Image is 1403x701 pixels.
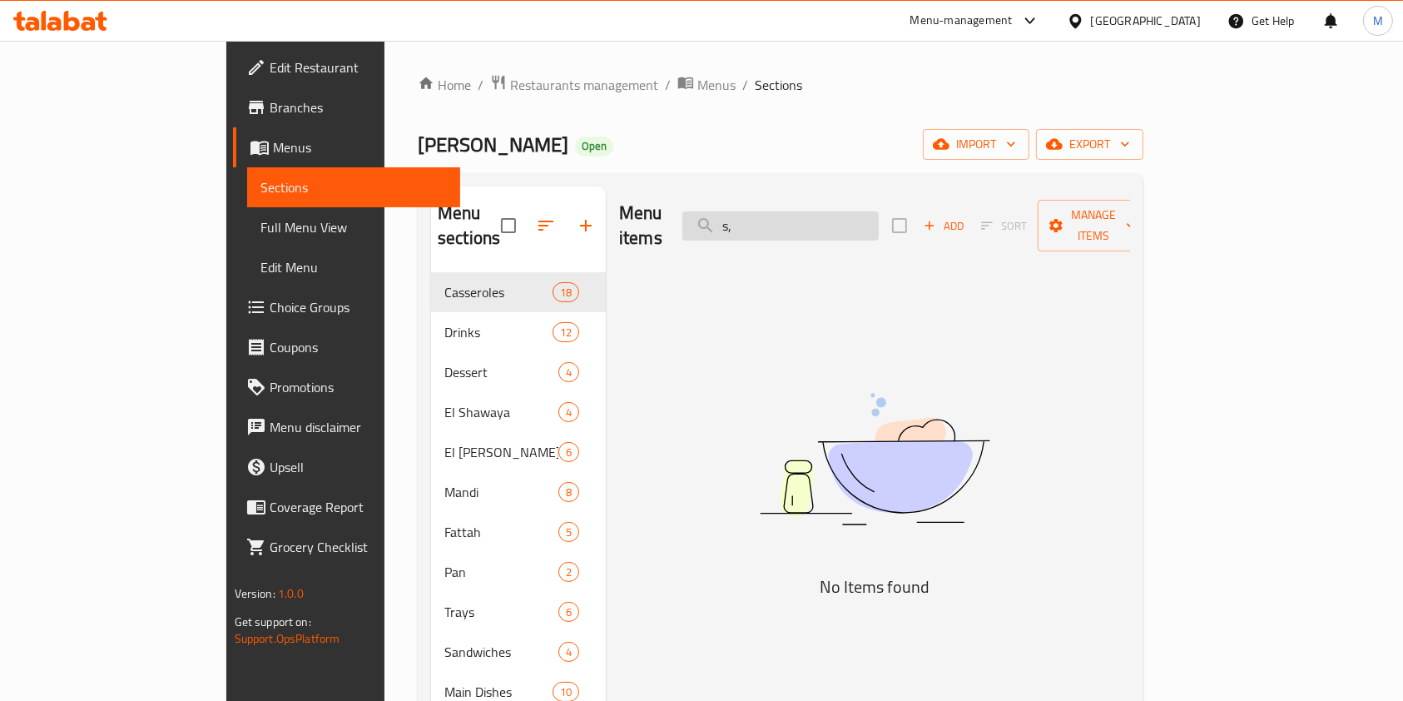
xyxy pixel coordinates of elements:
[431,592,606,632] div: Trays6
[558,442,579,462] div: items
[566,206,606,246] button: Add section
[418,74,1143,96] nav: breadcrumb
[1373,12,1383,30] span: M
[233,327,461,367] a: Coupons
[438,201,501,251] h2: Menu sections
[553,325,578,341] span: 12
[559,485,578,500] span: 8
[559,365,578,380] span: 4
[553,285,578,301] span: 18
[491,208,526,243] span: Select all sections
[431,632,606,672] div: Sandwiches4
[270,417,448,437] span: Menu disclaimer
[444,362,558,382] div: Dessert
[558,522,579,542] div: items
[431,352,606,392] div: Dessert4
[270,497,448,517] span: Coverage Report
[697,75,736,95] span: Menus
[444,482,558,502] span: Mandi
[260,177,448,197] span: Sections
[233,367,461,407] a: Promotions
[490,74,658,96] a: Restaurants management
[667,574,1083,600] h5: No Items found
[970,213,1038,239] span: Select section first
[575,137,613,157] div: Open
[247,167,461,207] a: Sections
[431,392,606,432] div: El Shawaya4
[559,525,578,540] span: 5
[558,562,579,582] div: items
[444,562,558,582] span: Pan
[444,442,558,462] span: El [PERSON_NAME]
[233,287,461,327] a: Choice Groups
[270,457,448,477] span: Upsell
[558,642,579,662] div: items
[270,537,448,557] span: Grocery Checklist
[559,445,578,460] span: 6
[431,472,606,512] div: Mandi8
[431,312,606,352] div: Drinks12
[235,628,340,649] a: Support.OpsPlatform
[682,211,879,241] input: search
[278,583,304,604] span: 1.0.0
[921,216,966,236] span: Add
[431,552,606,592] div: Pan2
[270,297,448,317] span: Choice Groups
[233,447,461,487] a: Upsell
[233,127,461,167] a: Menus
[444,522,558,542] div: Fattah
[235,583,275,604] span: Version:
[667,349,1083,569] img: dish.svg
[553,322,579,342] div: items
[558,402,579,422] div: items
[431,432,606,472] div: El [PERSON_NAME]6
[575,139,613,153] span: Open
[247,247,461,287] a: Edit Menu
[418,126,568,163] span: [PERSON_NAME]
[444,402,558,422] div: El Shawaya
[444,282,553,302] span: Casseroles
[431,272,606,312] div: Casseroles18
[478,75,483,95] li: /
[559,604,578,620] span: 6
[755,75,802,95] span: Sections
[270,377,448,397] span: Promotions
[270,57,448,77] span: Edit Restaurant
[1091,12,1201,30] div: [GEOGRAPHIC_DATA]
[233,487,461,527] a: Coverage Report
[742,75,748,95] li: /
[233,527,461,567] a: Grocery Checklist
[558,602,579,622] div: items
[270,97,448,117] span: Branches
[936,134,1016,155] span: import
[1036,129,1143,160] button: export
[1038,200,1149,251] button: Manage items
[619,201,662,251] h2: Menu items
[270,337,448,357] span: Coupons
[444,602,558,622] span: Trays
[444,642,558,662] span: Sandwiches
[553,282,579,302] div: items
[917,213,970,239] button: Add
[444,322,553,342] span: Drinks
[1051,205,1136,246] span: Manage items
[1049,134,1130,155] span: export
[677,74,736,96] a: Menus
[235,611,311,633] span: Get support on:
[247,207,461,247] a: Full Menu View
[558,362,579,382] div: items
[431,512,606,552] div: Fattah5
[233,407,461,447] a: Menu disclaimer
[559,644,578,660] span: 4
[233,47,461,87] a: Edit Restaurant
[917,213,970,239] span: Add item
[233,87,461,127] a: Branches
[553,684,578,700] span: 10
[444,442,558,462] div: El Badawy
[260,217,448,237] span: Full Menu View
